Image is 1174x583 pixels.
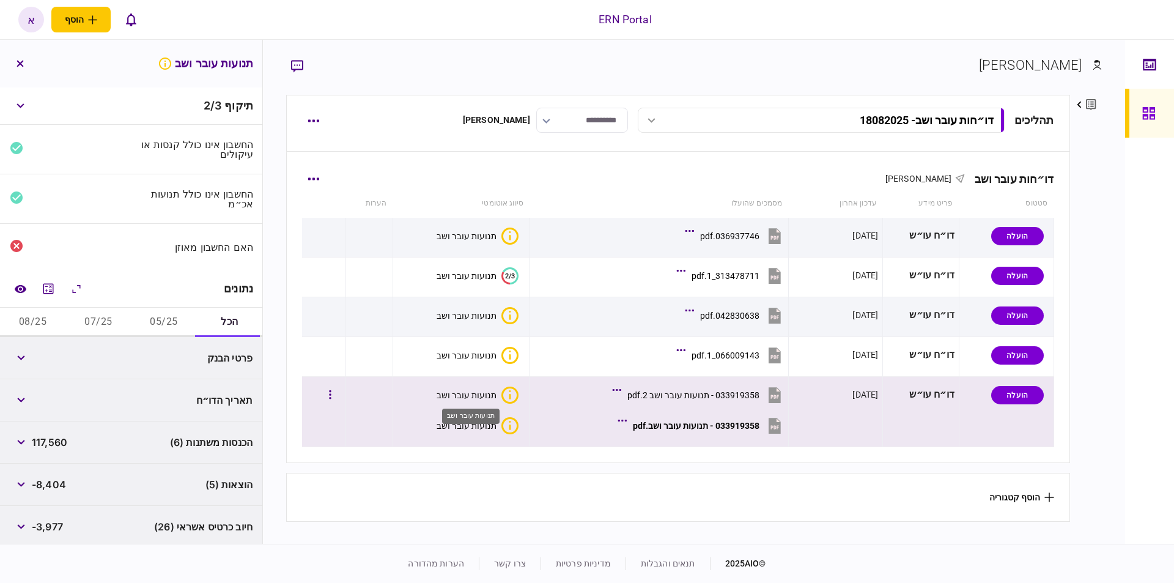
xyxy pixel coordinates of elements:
[852,388,878,401] div: [DATE]
[501,417,519,434] div: איכות לא מספקת
[463,114,530,127] div: [PERSON_NAME]
[136,189,254,209] div: החשבון אינו כולל תנועות אכ״מ
[599,12,651,28] div: ERN Portal
[65,308,131,337] button: 07/25
[437,351,497,360] div: תנועות עובר ושב
[437,387,519,404] button: איכות לא מספקתתנועות עובר ושב
[991,346,1044,365] div: הועלה
[788,190,883,218] th: עדכון אחרון
[345,190,393,218] th: הערות
[852,269,878,281] div: [DATE]
[692,351,759,360] div: 066009143_1.pdf
[887,341,954,369] div: דו״ח עו״ש
[501,307,519,324] div: איכות לא מספקת
[37,278,59,300] button: מחשבון
[991,267,1044,285] div: הועלה
[505,272,515,280] text: 2/3
[887,381,954,409] div: דו״ח עו״ש
[885,174,952,184] span: [PERSON_NAME]
[494,559,526,568] a: צרו קשר
[979,55,1082,75] div: [PERSON_NAME]
[442,409,500,424] div: תנועות עובר ושב
[621,412,784,439] button: 033919358 - תנועות עובר ושב.pdf
[965,173,1054,185] div: דו״חות עובר ושב
[136,242,254,252] div: האם החשבון מאוזן
[205,477,253,492] span: הוצאות (5)
[136,395,253,405] div: תאריך הדו״ח
[18,7,44,32] button: א
[437,307,519,324] button: איכות לא מספקתתנועות עובר ושב
[641,559,695,568] a: תנאים והגבלות
[852,229,878,242] div: [DATE]
[32,477,66,492] span: -8,404
[224,283,253,295] div: נתונים
[991,386,1044,404] div: הועלה
[437,311,497,321] div: תנועות עובר ושב
[991,306,1044,325] div: הועלה
[437,231,497,241] div: תנועות עובר ושב
[131,308,197,337] button: 05/25
[679,341,784,369] button: 066009143_1.pdf
[887,222,954,250] div: דו״ח עו״ש
[158,56,172,71] svg: איכות לא מספקת
[437,347,519,364] button: איכות לא מספקתתנועות עובר ושב
[700,231,759,241] div: 036937746.pdf
[633,421,759,431] div: 033919358 - תנועות עובר ושב.pdf
[437,390,497,400] div: תנועות עובר ושב
[627,390,759,400] div: 033919358 - תנועות עובר ושב 2.pdf
[710,557,766,570] div: © 2025 AIO
[852,309,878,321] div: [DATE]
[32,435,67,450] span: 117,560
[136,353,253,363] div: פרטי הבנק
[51,7,111,32] button: פתח תפריט להוספת לקוח
[118,7,144,32] button: פתח רשימת התראות
[852,349,878,361] div: [DATE]
[158,56,253,71] h3: תנועות עובר ושב
[65,278,87,300] button: הרחב\כווץ הכל
[408,559,464,568] a: הערות מהדורה
[437,417,519,434] button: איכות לא מספקתתנועות עובר ושב
[204,99,221,112] span: 2 / 3
[224,99,253,112] span: תיקוף
[437,267,519,284] button: 2/3תנועות עובר ושב
[1014,112,1054,128] div: תהליכים
[959,190,1054,218] th: סטטוס
[170,435,253,450] span: הכנסות משתנות (6)
[638,108,1005,133] button: דו״חות עובר ושב- 18082025
[887,262,954,289] div: דו״ח עו״ש
[883,190,959,218] th: פריט מידע
[501,228,519,245] div: איכות לא מספקת
[197,308,262,337] button: הכל
[556,559,611,568] a: מדיניות פרטיות
[887,302,954,329] div: דו״ח עו״ש
[9,278,31,300] a: השוואה למסמך
[136,139,254,159] div: החשבון אינו כולל קנסות או עיקולים
[530,190,788,218] th: מסמכים שהועלו
[154,519,253,534] span: חיוב כרטיס אשראי (26)
[991,227,1044,245] div: הועלה
[393,190,530,218] th: סיווג אוטומטי
[989,492,1054,502] button: הוסף קטגוריה
[437,271,497,281] div: תנועות עובר ושב
[679,262,784,289] button: 313478711_1.pdf
[32,519,63,534] span: -3,977
[860,114,994,127] div: דו״חות עובר ושב - 18082025
[692,271,759,281] div: 313478711_1.pdf
[700,311,759,321] div: 042830638.pdf
[688,222,784,250] button: 036937746.pdf
[501,347,519,364] div: איכות לא מספקת
[688,302,784,329] button: 042830638.pdf
[501,387,519,404] div: איכות לא מספקת
[437,421,497,431] div: תנועות עובר ושב
[437,228,519,245] button: איכות לא מספקתתנועות עובר ושב
[615,381,784,409] button: 033919358 - תנועות עובר ושב 2.pdf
